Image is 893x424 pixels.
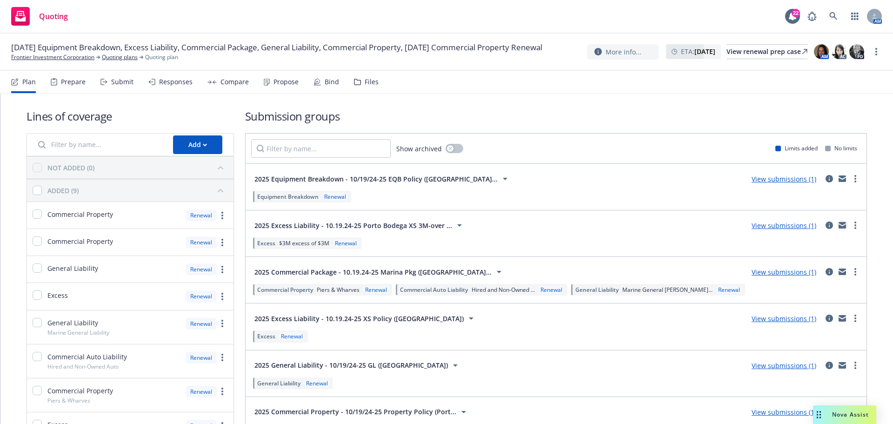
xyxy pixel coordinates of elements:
span: Quoting plan [145,53,178,61]
input: Filter by name... [251,139,391,158]
a: Quoting plans [102,53,138,61]
a: View submissions (1) [752,221,816,230]
span: 2025 General Liability - 10/19/24-25 GL ([GEOGRAPHIC_DATA]) [254,360,448,370]
div: Bind [325,78,339,86]
a: Search [824,7,843,26]
div: Renewal [539,286,564,294]
button: More info... [587,44,659,60]
a: circleInformation [824,266,835,277]
span: Commercial Property [47,236,113,246]
span: 2025 Excess Liability - 10.19.24-25 XS Policy ([GEOGRAPHIC_DATA]) [254,314,464,323]
h1: Lines of coverage [27,108,234,124]
div: Drag to move [813,405,825,424]
a: more [217,352,228,363]
button: ADDED (9) [47,183,228,198]
a: more [217,210,228,221]
div: Renewal [363,286,389,294]
a: more [217,318,228,329]
div: Renewal [279,332,305,340]
a: mail [837,266,848,277]
span: Equipment Breakdown [257,193,319,201]
a: Frontier Investment Corporation [11,53,94,61]
button: 2025 Equipment Breakdown - 10/19/24-25 EQB Policy ([GEOGRAPHIC_DATA]... [251,169,514,188]
div: Renewal [186,236,217,248]
span: 2025 Excess Liability - 10.19.24-25 Porto Bodega XS 3M-over ... [254,221,452,230]
a: more [850,313,861,324]
a: View submissions (1) [752,268,816,276]
h1: Submission groups [245,108,867,124]
div: Submit [111,78,133,86]
a: more [217,386,228,397]
div: ADDED (9) [47,186,79,195]
a: more [850,360,861,371]
a: circleInformation [824,360,835,371]
a: more [850,220,861,231]
span: General Liability [257,379,300,387]
a: Report a Bug [803,7,821,26]
a: mail [837,313,848,324]
span: Commercial Property [47,209,113,219]
div: Renewal [716,286,742,294]
div: Limits added [775,144,818,152]
a: Switch app [846,7,864,26]
img: photo [832,44,846,59]
div: Renewal [186,352,217,363]
span: General Liability [47,318,98,328]
a: circleInformation [824,173,835,184]
span: $3M excess of $3M [279,239,329,247]
a: circleInformation [824,220,835,231]
a: more [217,264,228,275]
span: Commercial Auto Liability [47,352,127,362]
span: Excess [257,332,275,340]
div: 22 [792,9,800,17]
span: Hired and Non-Owned ... [472,286,535,294]
span: Excess [47,290,68,300]
div: Renewal [186,290,217,302]
button: 2025 Commercial Package - 10.19.24-25 Marina Pkg ([GEOGRAPHIC_DATA]... [251,262,508,281]
span: Excess [257,239,275,247]
div: Renewal [304,379,330,387]
div: Renewal [186,318,217,330]
span: Commercial Property [47,386,113,396]
span: General Liability [575,286,619,294]
span: 2025 Commercial Property - 10/19/24-25 Property Policy (Port... [254,407,456,417]
a: circleInformation [824,313,835,324]
span: Commercial Auto Liability [400,286,468,294]
span: Commercial Property [257,286,313,294]
span: Quoting [39,13,68,20]
div: Plan [22,78,36,86]
div: Renewal [186,386,217,397]
div: Responses [159,78,193,86]
span: Marine General [PERSON_NAME]... [622,286,713,294]
a: more [217,237,228,248]
button: Add [173,135,222,154]
div: Files [365,78,379,86]
a: mail [837,173,848,184]
div: Propose [273,78,299,86]
a: mail [837,220,848,231]
button: Nova Assist [813,405,876,424]
a: View submissions (1) [752,361,816,370]
div: NOT ADDED (0) [47,163,94,173]
div: Renewal [322,193,348,201]
div: Renewal [333,239,359,247]
a: more [871,46,882,57]
span: 2025 Commercial Package - 10.19.24-25 Marina Pkg ([GEOGRAPHIC_DATA]... [254,267,492,277]
img: photo [814,44,829,59]
span: Hired and Non-Owned Auto [47,363,119,370]
button: NOT ADDED (0) [47,160,228,175]
a: Quoting [7,3,72,29]
div: Renewal [186,263,217,275]
span: Piers & Wharves [47,397,90,404]
span: Marine General Liability [47,329,109,337]
span: More info... [606,47,641,57]
span: General Liability [47,263,98,273]
input: Filter by name... [33,135,167,154]
a: mail [837,360,848,371]
a: more [850,173,861,184]
a: View renewal prep case [726,44,807,59]
span: ETA : [681,47,715,56]
span: Show archived [396,144,442,154]
button: 2025 Excess Liability - 10.19.24-25 XS Policy ([GEOGRAPHIC_DATA]) [251,309,480,328]
div: Renewal [186,209,217,221]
